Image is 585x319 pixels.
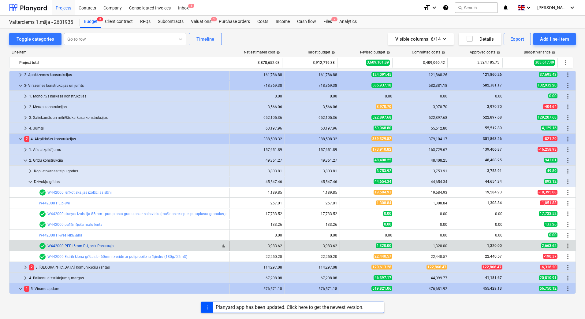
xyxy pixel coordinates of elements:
[397,137,447,141] div: 379,104.17
[397,287,447,291] div: 476,681.92
[272,16,293,28] a: Income
[211,17,217,21] span: 1
[397,233,447,237] div: 0.00
[371,265,392,269] span: 120,613.28
[342,233,392,237] div: 0.00
[371,286,392,291] span: 519,821.06
[546,168,557,173] span: 49.89
[374,275,392,280] span: 46,397.17
[564,232,572,239] span: More actions
[371,115,392,120] span: 522,897.68
[232,212,282,216] div: 17,733.52
[215,16,254,28] div: Purchase orders
[544,158,557,163] span: 943.01
[564,71,572,79] span: More actions
[385,51,390,54] span: help
[440,51,445,54] span: help
[544,222,557,227] span: 133.26
[287,255,337,259] div: 22,250.20
[24,284,227,294] div: 5- Virsmu apdare
[544,179,557,184] span: 893.12
[97,17,103,21] span: 8
[47,222,102,227] a: W442000 pašlīmējoša malu lenta
[287,94,337,98] div: 0.00
[27,167,34,175] span: keyboard_arrow_right
[564,242,572,250] span: More actions
[564,221,572,228] span: More actions
[232,148,282,152] div: 157,651.89
[101,16,136,28] a: Client contract
[564,274,572,282] span: More actions
[287,276,337,280] div: 67,208.08
[477,60,500,65] span: 3,324,185.75
[395,58,445,68] div: 3,409,060.42
[376,168,392,173] span: 3,753.92
[397,190,447,195] div: 19,584.93
[538,190,557,195] span: -18,395.08
[22,125,29,132] span: keyboard_arrow_right
[293,16,320,28] a: Cash flow
[537,83,557,88] span: 132,932.20
[539,211,557,216] span: 17,733.52
[543,136,557,141] span: -821.20
[136,16,154,28] a: RFQs
[29,145,227,155] div: 1. Aiļu aizpildījums
[331,17,337,21] span: 2
[232,265,282,269] div: 114,297.08
[287,201,337,205] div: 257.01
[371,147,392,152] span: 173,910.82
[187,16,215,28] a: Valuations1
[540,35,569,43] div: Add line-item
[232,255,282,259] div: 22,250.20
[397,83,447,88] div: 582,381.18
[287,83,337,88] div: 718,869.38
[504,33,531,45] button: Export
[254,16,272,28] div: Costs
[9,33,61,45] button: Toggle categories
[39,201,70,205] a: W442000 PE plēve
[336,16,360,28] div: Analytics
[287,105,337,109] div: 3,566.06
[374,158,392,163] span: 48,408.25
[232,116,282,120] div: 652,105.36
[397,148,447,152] div: 163,729.67
[24,81,227,90] div: 3- Virszemes konstrukcijas un jumts
[482,115,502,119] span: 522,897.68
[232,169,282,173] div: 3,803.81
[29,113,227,123] div: 3. Saliekamās un mūrētās karkasa konstrukcijas
[540,200,557,205] span: -1,051.83
[484,179,502,184] span: 44,654.34
[287,169,337,173] div: 3,803.81
[22,103,29,111] span: keyboard_arrow_right
[482,286,502,291] span: 455,429.13
[287,233,337,237] div: 0.00
[484,276,502,280] span: 41,181.67
[29,91,227,101] div: 1. Monolītās karkasa konstrukcijas
[22,157,29,164] span: keyboard_arrow_down
[443,4,449,11] i: Knowledge base
[564,210,572,218] span: More actions
[564,125,572,132] span: More actions
[453,222,502,227] div: 0.00
[47,212,316,216] a: W442000 skaņas izolācija 85mm - putuplasta granulas ar saistvielu (mašīnas recepte: putuplasta gr...
[39,221,46,228] span: Line-item has 1 RFQs
[9,19,73,26] div: Valterciems 1.māja - 2601935
[22,264,29,271] span: keyboard_arrow_right
[307,50,335,54] div: Target budget
[371,136,392,141] span: 389,329.52
[17,71,24,79] span: keyboard_arrow_right
[17,285,24,292] span: keyboard_arrow_down
[287,73,337,77] div: 161,786.88
[287,190,337,195] div: 1,189.85
[564,103,572,111] span: More actions
[24,136,29,142] span: 2
[232,158,282,163] div: 49,351.27
[19,58,225,68] div: Project total
[39,253,46,260] span: Line-item has 1 RFQs
[486,105,502,109] span: 3,970.70
[24,286,29,291] span: 1
[232,105,282,109] div: 3,566.06
[482,83,502,87] span: 582,381.17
